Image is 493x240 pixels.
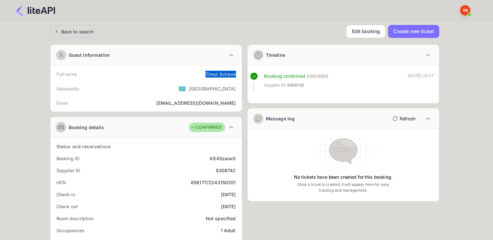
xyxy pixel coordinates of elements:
div: 8308742 [216,167,236,174]
img: LiteAPI Logo [14,5,55,16]
div: Supplier ID [56,167,80,174]
div: Booking ID [56,155,79,162]
div: Booking details [69,124,104,131]
p: Once a ticket is created, it will appear here for easy tracking and management. [292,182,394,193]
div: Email [56,100,68,106]
div: 1 Adult [220,227,236,234]
img: Yandex Support [460,5,470,16]
div: Room description [56,215,94,222]
div: Nationality [56,85,80,92]
button: Edit booking [346,25,385,38]
button: Refresh [389,114,418,124]
div: [DATE] [221,191,236,198]
div: # 3804894 [306,73,328,80]
div: [DATE] [221,203,236,210]
div: CONFIRMED [191,124,221,131]
div: Timeline [266,52,285,58]
div: [EMAIL_ADDRESS][DOMAIN_NAME] [156,100,236,106]
div: Status and reservations [56,143,111,150]
div: Timur Svirava [205,71,236,78]
button: Create new ticket [388,25,439,38]
div: [GEOGRAPHIC_DATA] [189,85,236,92]
div: Full name [56,71,77,78]
div: Check out [56,203,78,210]
div: Not specified [206,215,236,222]
span: Supplier ID: [264,82,287,89]
div: [DATE] 19:17 [408,73,434,91]
p: No tickets have been created for this booking. [294,174,393,180]
div: Back to search [61,28,94,35]
div: 856177/2243150201 [191,179,236,186]
div: Message log [266,115,295,122]
p: Refresh [400,115,416,122]
span: United States [178,83,186,94]
div: HCN [56,179,66,186]
div: Occupancies [56,227,85,234]
span: 8308742 [287,82,304,89]
div: K84SzaiwG [210,155,236,162]
div: Check-in [56,191,75,198]
div: Guest information [69,52,110,58]
div: Booking confirmed [264,73,305,80]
